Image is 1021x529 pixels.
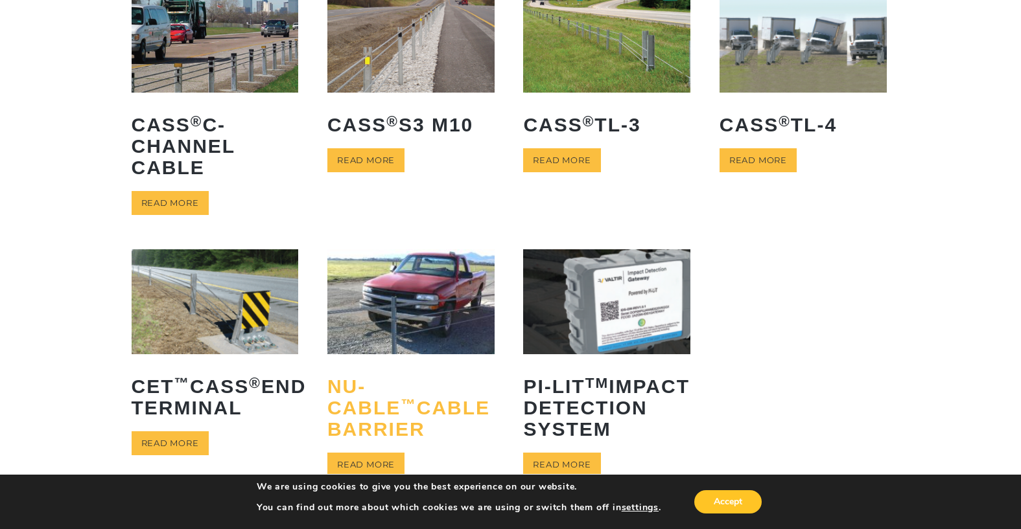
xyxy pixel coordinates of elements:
h2: CASS C-Channel Cable [132,104,299,188]
h2: CASS TL-4 [720,104,887,145]
h2: PI-LIT Impact Detection System [523,366,690,449]
sup: TM [585,375,609,391]
a: Read more about “CASS® TL-4” [720,148,797,172]
a: Read more about “PI-LITTM Impact Detection System” [523,453,600,477]
sup: ™ [174,375,191,391]
a: CET™CASS®End Terminal [132,249,299,427]
sup: ™ [401,396,417,412]
sup: ® [779,113,791,129]
button: Accept [694,490,762,513]
p: You can find out more about which cookies we are using or switch them off in . [257,502,661,513]
a: Read more about “CASS® TL-3” [523,148,600,172]
a: NU-CABLE™Cable Barrier [327,249,495,449]
sup: ® [583,113,595,129]
h2: NU-CABLE Cable Barrier [327,366,495,449]
a: Read more about “CET™ CASS® End Terminal” [132,431,209,455]
a: PI-LITTMImpact Detection System [523,249,690,449]
p: We are using cookies to give you the best experience on our website. [257,481,661,493]
sup: ® [191,113,203,129]
h2: CASS TL-3 [523,104,690,145]
a: Read more about “CASS® S3 M10” [327,148,405,172]
a: Read more about “CASS® C-Channel Cable” [132,191,209,215]
h2: CASS S3 M10 [327,104,495,145]
button: settings [622,502,659,513]
a: Read more about “NU-CABLE™ Cable Barrier” [327,453,405,477]
h2: CET CASS End Terminal [132,366,299,428]
sup: ® [249,375,261,391]
sup: ® [386,113,399,129]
